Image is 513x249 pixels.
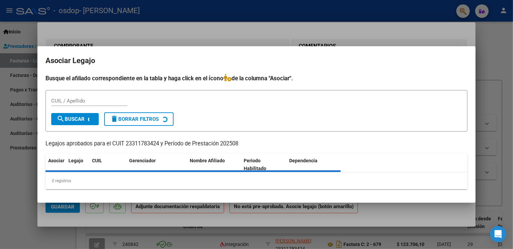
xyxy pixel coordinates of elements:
[68,158,83,163] span: Legajo
[290,158,318,163] span: Dependencia
[46,74,467,83] h4: Busque el afiliado correspondiente en la tabla y haga click en el ícono de la columna "Asociar".
[57,115,65,123] mat-icon: search
[244,158,267,171] span: Periodo Habilitado
[490,226,506,242] div: Open Intercom Messenger
[57,116,85,122] span: Buscar
[46,54,467,67] h2: Asociar Legajo
[287,154,341,176] datatable-header-cell: Dependencia
[104,112,174,126] button: Borrar Filtros
[110,115,118,123] mat-icon: delete
[129,158,156,163] span: Gerenciador
[51,113,99,125] button: Buscar
[126,154,187,176] datatable-header-cell: Gerenciador
[110,116,159,122] span: Borrar Filtros
[190,158,225,163] span: Nombre Afiliado
[46,140,467,148] p: Legajos aprobados para el CUIT 23311783424 y Período de Prestación 202508
[46,154,66,176] datatable-header-cell: Asociar
[89,154,126,176] datatable-header-cell: CUIL
[66,154,89,176] datatable-header-cell: Legajo
[46,172,467,189] div: 0 registros
[241,154,287,176] datatable-header-cell: Periodo Habilitado
[92,158,102,163] span: CUIL
[48,158,64,163] span: Asociar
[187,154,241,176] datatable-header-cell: Nombre Afiliado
